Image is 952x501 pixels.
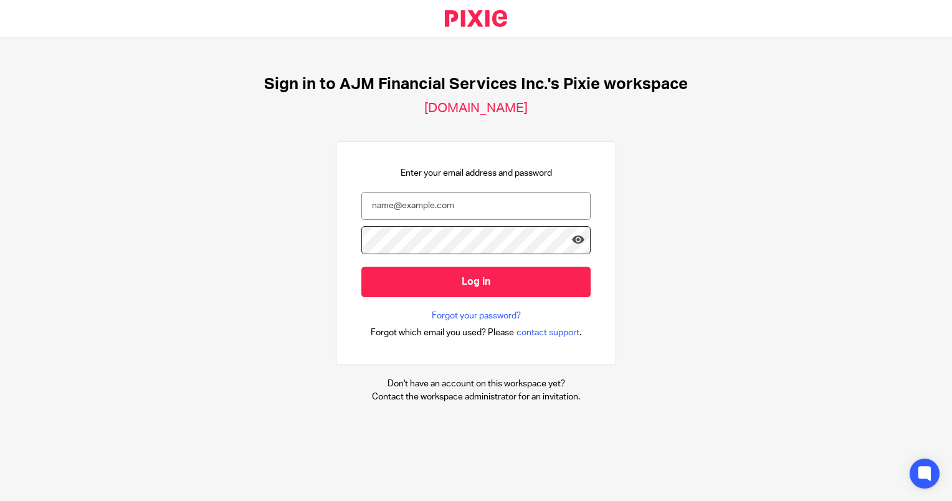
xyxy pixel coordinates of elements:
[371,327,514,339] span: Forgot which email you used? Please
[361,267,591,297] input: Log in
[372,391,580,403] p: Contact the workspace administrator for an invitation.
[361,192,591,220] input: name@example.com
[401,167,552,179] p: Enter your email address and password
[264,75,688,94] h1: Sign in to AJM Financial Services Inc.'s Pixie workspace
[371,325,582,340] div: .
[372,378,580,390] p: Don't have an account on this workspace yet?
[424,100,528,117] h2: [DOMAIN_NAME]
[432,310,521,322] a: Forgot your password?
[516,327,579,339] span: contact support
